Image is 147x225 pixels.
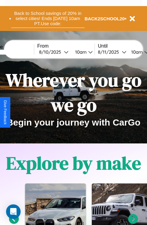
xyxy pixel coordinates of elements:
[98,49,122,55] div: 8 / 11 / 2025
[128,49,144,55] div: 10am
[11,9,85,28] button: Back to School savings of 20% in select cities! Ends [DATE] 10am PT.Use code:
[72,49,88,55] div: 10am
[39,49,64,55] div: 8 / 10 / 2025
[37,43,95,49] label: From
[3,100,7,125] div: Give Feedback
[70,49,95,55] button: 10am
[37,49,70,55] button: 8/10/2025
[85,16,125,21] b: BACK2SCHOOL20
[6,204,21,219] div: Open Intercom Messenger
[6,151,141,176] h1: Explore by make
